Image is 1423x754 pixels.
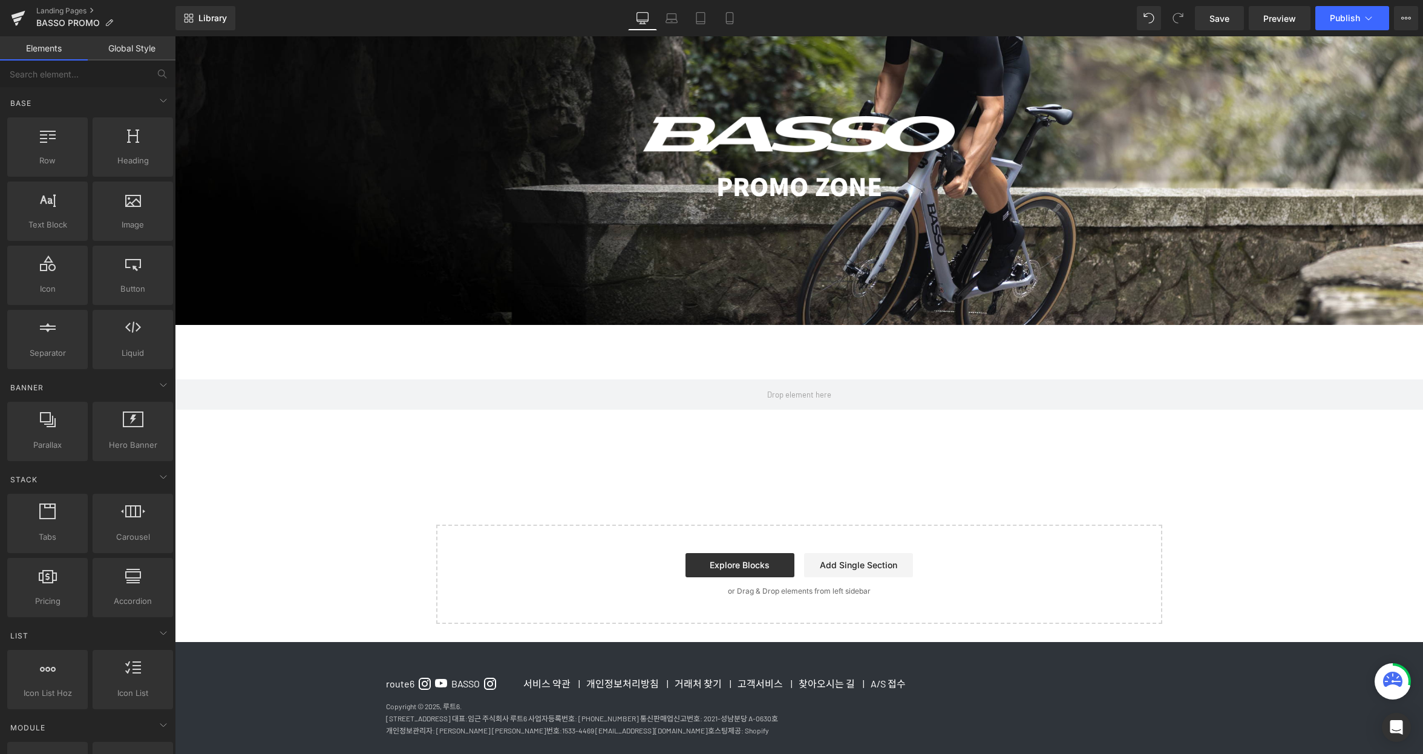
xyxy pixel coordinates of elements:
a: Explore Blocks [511,517,620,541]
a: 거래처 찾기 [500,641,547,653]
span: List [9,630,30,641]
a: Add Single Section [629,517,738,541]
span: Carousel [96,531,169,543]
span: Preview [1263,12,1296,25]
button: Publish [1315,6,1389,30]
span: BASSO PROMO [36,18,100,28]
a: 개인정보처리방침 [411,641,484,653]
a: Global Style [88,36,175,61]
span: Row [11,154,84,167]
span: Banner [9,382,45,393]
a: Tablet [686,6,715,30]
button: More [1394,6,1418,30]
div: Open Intercom Messenger [1382,713,1411,742]
a: Mobile [715,6,744,30]
p: Copyright © 2025, 루트6. [211,664,1038,676]
span: Parallax [11,439,84,451]
p: or Drag & Drop elements from left sidebar [281,551,968,559]
span: route6 [211,641,240,653]
span: Stack [9,474,39,485]
span: Icon [11,283,84,295]
span: Library [198,13,227,24]
a: A/S 접수 [696,641,731,653]
span: Icon List [96,687,169,700]
button: Undo [1137,6,1161,30]
span: Pricing [11,595,84,608]
a: 고객서비스 [563,641,608,653]
span: Separator [11,347,84,359]
span: Module [9,722,47,733]
a: Preview [1249,6,1310,30]
span: Text Block [11,218,84,231]
span: Liquid [96,347,169,359]
span: Base [9,97,33,109]
p: [STREET_ADDRESS] 대표:임근 주식회사 루트6 사업자등록번호: [PHONE_NUMBER] 통신판매업신고번호: 2021-성남분당 A-0630호 개인정보관리자: [PE... [211,676,1038,700]
span: Icon List Hoz [11,687,84,700]
span: Heading [96,154,169,167]
a: Landing Pages [36,6,175,16]
a: Laptop [657,6,686,30]
span: BASSO [276,641,305,653]
span: Hero Banner [96,439,169,451]
span: Publish [1330,13,1360,23]
span: Save [1209,12,1229,25]
a: 서비스 약관 [348,641,396,653]
a: New Library [175,6,235,30]
span: Button [96,283,169,295]
span: Image [96,218,169,231]
span: Accordion [96,595,169,608]
a: Desktop [628,6,657,30]
a: [EMAIL_ADDRESS][DOMAIN_NAME] [420,690,533,698]
a: 1533-4469 [387,690,419,698]
span: Tabs [11,531,84,543]
a: 찾아오시는 길 [624,641,680,653]
button: Redo [1166,6,1190,30]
